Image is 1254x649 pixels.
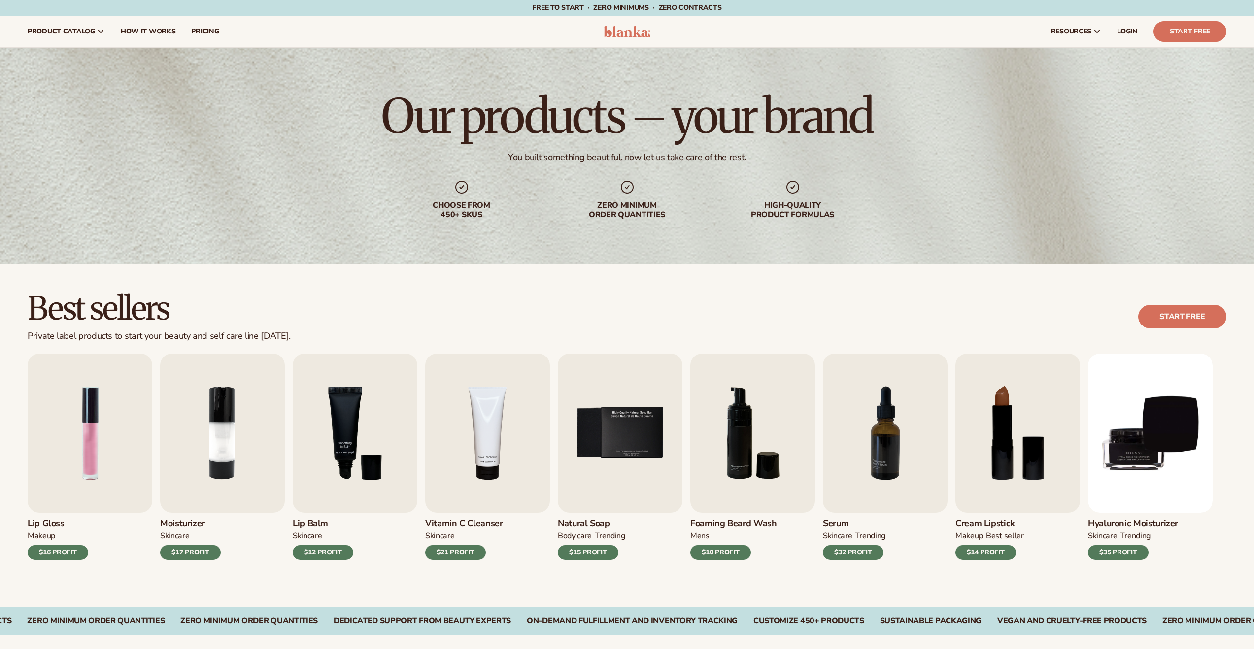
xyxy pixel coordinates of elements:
[160,354,285,560] a: 2 / 9
[564,201,690,220] div: Zero minimum order quantities
[1043,16,1109,47] a: resources
[293,545,353,560] div: $12 PROFIT
[425,545,486,560] div: $21 PROFIT
[690,519,777,529] h3: Foaming beard wash
[1088,519,1178,529] h3: Hyaluronic moisturizer
[28,531,55,541] div: MAKEUP
[183,16,227,47] a: pricing
[399,201,525,220] div: Choose from 450+ Skus
[955,354,1080,560] a: 8 / 9
[20,16,113,47] a: product catalog
[334,617,511,626] div: Dedicated Support From Beauty Experts
[753,617,864,626] div: CUSTOMIZE 450+ PRODUCTS
[558,531,592,541] div: BODY Care
[425,519,503,529] h3: Vitamin C Cleanser
[823,531,852,541] div: SKINCARE
[558,519,625,529] h3: Natural Soap
[28,28,95,35] span: product catalog
[855,531,885,541] div: TRENDING
[986,531,1024,541] div: BEST SELLER
[604,26,650,37] img: logo
[1138,305,1226,328] a: Start free
[558,545,618,560] div: $15 PROFIT
[1051,28,1091,35] span: resources
[955,531,983,541] div: MAKEUP
[160,519,221,529] h3: Moisturizer
[27,617,165,626] div: Zero Minimum Order QuantitieS
[1109,16,1146,47] a: LOGIN
[293,354,417,560] a: 3 / 9
[1088,531,1117,541] div: SKINCARE
[880,617,982,626] div: SUSTAINABLE PACKAGING
[508,152,746,163] div: You built something beautiful, now let us take care of the rest.
[293,531,322,541] div: SKINCARE
[28,545,88,560] div: $16 PROFIT
[955,519,1024,529] h3: Cream Lipstick
[1088,545,1149,560] div: $35 PROFIT
[425,531,454,541] div: Skincare
[1120,531,1150,541] div: TRENDING
[160,545,221,560] div: $17 PROFIT
[690,354,815,560] a: 6 / 9
[113,16,184,47] a: How It Works
[425,354,550,560] a: 4 / 9
[28,519,88,529] h3: Lip Gloss
[823,519,885,529] h3: Serum
[823,545,883,560] div: $32 PROFIT
[28,292,291,325] h2: Best sellers
[121,28,176,35] span: How It Works
[690,545,751,560] div: $10 PROFIT
[381,93,872,140] h1: Our products – your brand
[28,354,152,560] a: 1 / 9
[1117,28,1138,35] span: LOGIN
[532,3,721,12] span: Free to start · ZERO minimums · ZERO contracts
[955,545,1016,560] div: $14 PROFIT
[997,617,1147,626] div: VEGAN AND CRUELTY-FREE PRODUCTS
[160,531,189,541] div: SKINCARE
[28,331,291,342] div: Private label products to start your beauty and self care line [DATE].
[527,617,738,626] div: On-Demand Fulfillment and Inventory Tracking
[690,531,710,541] div: mens
[293,519,353,529] h3: Lip Balm
[595,531,625,541] div: TRENDING
[823,354,948,560] a: 7 / 9
[1088,354,1213,560] a: 9 / 9
[1153,21,1226,42] a: Start Free
[730,201,856,220] div: High-quality product formulas
[558,354,682,560] a: 5 / 9
[180,617,318,626] div: Zero Minimum Order QuantitieS
[191,28,219,35] span: pricing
